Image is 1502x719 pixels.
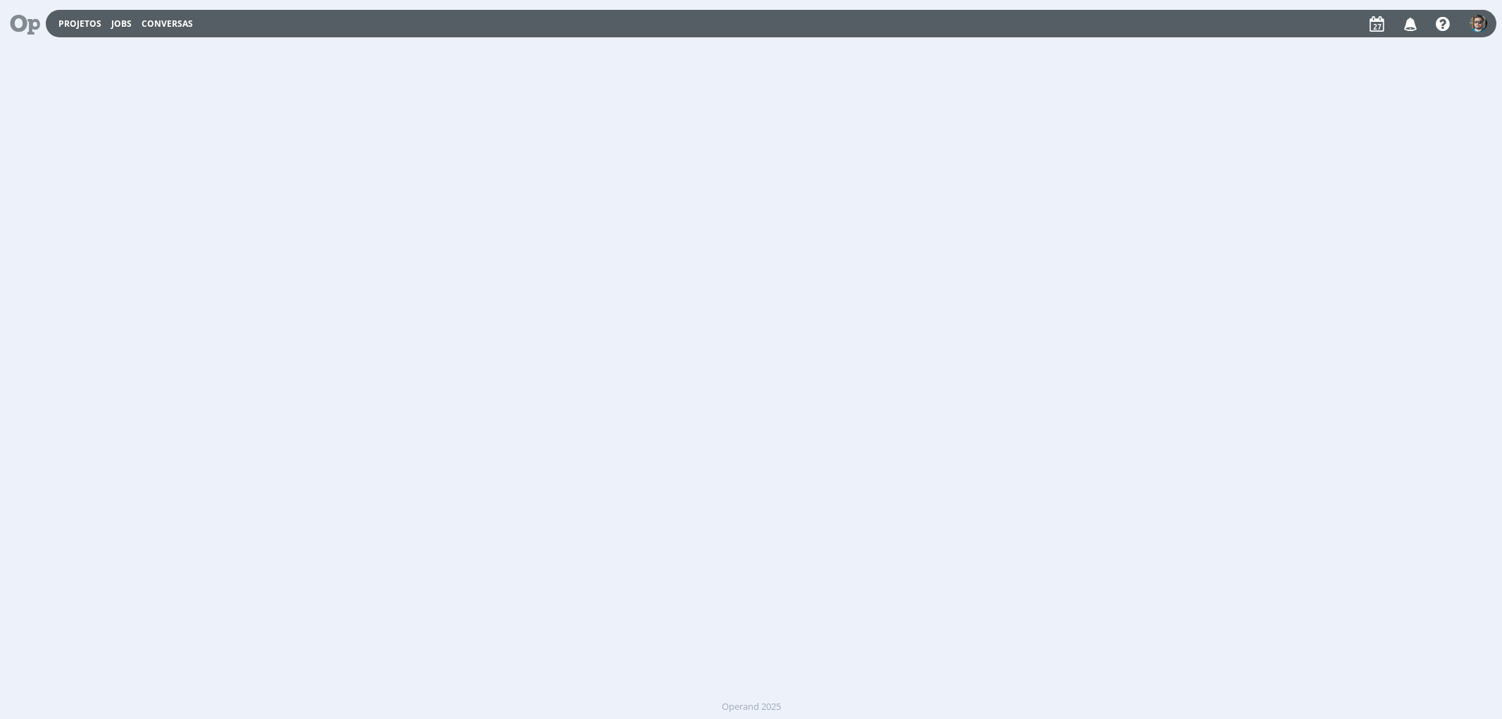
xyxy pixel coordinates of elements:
button: Jobs [107,18,136,30]
button: R [1469,11,1488,36]
a: Conversas [142,18,193,30]
a: Projetos [58,18,101,30]
button: Conversas [137,18,197,30]
img: R [1470,15,1487,32]
button: Projetos [54,18,106,30]
a: Jobs [111,18,132,30]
